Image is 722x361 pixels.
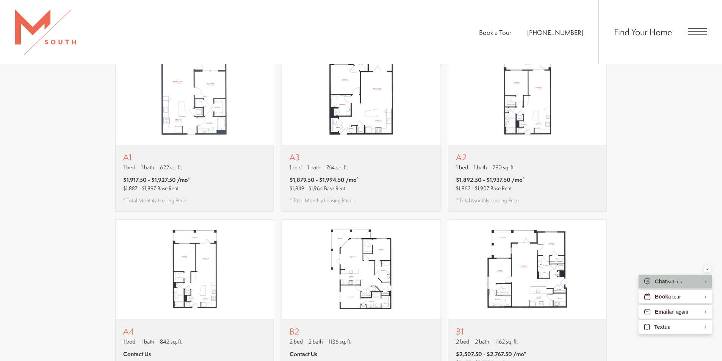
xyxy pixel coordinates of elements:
span: $2,507.50 - $2,767.50 /mo* [456,350,526,358]
span: 1 bath [307,163,321,171]
img: MSouth [15,9,76,55]
span: 1162 sq. ft. [495,338,518,345]
span: 1 bath [141,163,154,171]
img: A2 - 1 bedroom floor plan layout with 1 bathroom and 780 square feet [448,45,606,145]
span: 2 bed [290,338,303,345]
span: $1,892.50 - $1,937.50 /mo* [456,176,525,184]
span: 622 sq. ft. [160,163,182,171]
img: A4 - 1 bedroom floor plan layout with 1 bathroom and 842 square feet [116,220,274,319]
span: $1,849 - $1,964 Base Rent [290,184,345,192]
span: $1,887 - $1,897 Base Rent [123,184,179,192]
a: Book a Tour [479,28,511,37]
span: 2 bath [475,338,489,345]
img: A3 - 1 bedroom floor plan layout with 1 bathroom and 764 square feet [282,45,440,145]
span: 842 sq. ft. [160,338,182,345]
span: 780 sq. ft. [493,163,515,171]
a: View floor plan A1 [115,45,274,212]
img: A1 - 1 bedroom floor plan layout with 1 bathroom and 622 square feet [116,45,274,145]
p: A2 [456,152,525,162]
img: B1 - 2 bedroom floor plan layout with 2 bathrooms and 1162 square feet [448,220,606,319]
span: 2 bath [309,338,323,345]
button: Open Menu [688,28,707,35]
span: [PHONE_NUMBER] [527,28,583,37]
span: Contact Us [123,350,151,358]
span: * Total Monthly Leasing Price [456,197,519,204]
p: A4 [123,327,182,336]
span: 1 bed [123,163,135,171]
a: Call Us at 813-570-8014 [527,28,583,37]
a: View floor plan A2 [448,45,607,212]
span: $1,879.50 - $1,994.50 /mo* [290,176,359,184]
span: $1,862 - $1,907 Base Rent [456,184,512,192]
span: $1,917.50 - $1,927.50 /mo* [123,176,190,184]
span: * Total Monthly Leasing Price [290,197,352,204]
span: Contact Us [290,350,317,358]
p: A1 [123,152,190,162]
span: 2 bed [456,338,469,345]
span: 1 bath [474,163,487,171]
span: 764 sq. ft. [326,163,348,171]
span: 1 bed [123,338,135,345]
p: B1 [456,327,526,336]
span: 1 bed [290,163,302,171]
p: B2 [290,327,351,336]
p: A3 [290,152,359,162]
a: Find Your Home [614,26,672,38]
span: 1136 sq. ft. [329,338,351,345]
img: B2 - 2 bedroom floor plan layout with 2 bathrooms and 1136 square feet [282,220,440,319]
span: 1 bath [141,338,154,345]
span: 1 bed [456,163,468,171]
span: * Total Monthly Leasing Price [123,197,186,204]
a: View floor plan A3 [282,45,440,212]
